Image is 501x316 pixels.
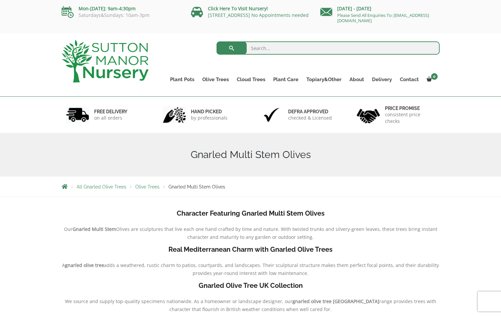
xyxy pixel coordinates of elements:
a: Cloud Trees [233,75,269,84]
h6: FREE DELIVERY [94,109,127,115]
a: Click Here To Visit Nursery! [208,5,268,12]
a: Plant Care [269,75,302,84]
b: gnarled olive tree [GEOGRAPHIC_DATA] [292,298,379,304]
a: Plant Pots [166,75,198,84]
a: [STREET_ADDRESS] No Appointments needed [208,12,309,18]
h1: Gnarled Multi Stem Olives [62,149,440,161]
a: Contact [396,75,423,84]
b: gnarled olive tree [65,262,104,268]
img: 4.jpg [357,105,380,125]
span: 0 [431,73,438,80]
img: 3.jpg [260,106,283,123]
img: 1.jpg [66,106,89,123]
h6: Defra approved [288,109,332,115]
span: Gnarled Multi Stem Olives [168,184,225,189]
span: Our [64,226,73,232]
h6: hand picked [191,109,227,115]
b: Gnarled Olive Tree UK Collection [199,282,303,290]
b: Real Mediterranean Charm with Gnarled Olive Trees [168,245,333,253]
p: on all orders [94,115,127,121]
nav: Breadcrumbs [62,184,440,189]
span: A [62,262,65,268]
a: Delivery [368,75,396,84]
b: Character Featuring Gnarled Multi Stem Olives [177,209,325,217]
a: Olive Trees [198,75,233,84]
p: by professionals [191,115,227,121]
a: Please Send All Enquiries To: [EMAIL_ADDRESS][DOMAIN_NAME] [337,12,429,24]
img: logo [62,40,149,82]
a: About [345,75,368,84]
p: Saturdays&Sundays: 10am-3pm [62,13,181,18]
a: All Gnarled Olive Trees [77,184,126,189]
p: Mon-[DATE]: 9am-4:30pm [62,5,181,13]
span: adds a weathered, rustic charm to patios, courtyards, and landscapes. Their sculptural structure ... [104,262,439,276]
p: checked & Licensed [288,115,332,121]
h6: Price promise [385,105,435,111]
img: 2.jpg [163,106,186,123]
a: Topiary&Other [302,75,345,84]
span: Olives are sculptures that live each one hand crafted by time and nature. With twisted trunks and... [116,226,437,240]
p: consistent price checks [385,111,435,125]
input: Search... [217,41,440,55]
span: We source and supply top-quality specimens nationwide. As a homeowner or landscape designer, our [65,298,292,304]
a: Olive Trees [135,184,159,189]
p: [DATE] - [DATE] [320,5,440,13]
a: 0 [423,75,440,84]
b: Gnarled Multi Stem [73,226,116,232]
